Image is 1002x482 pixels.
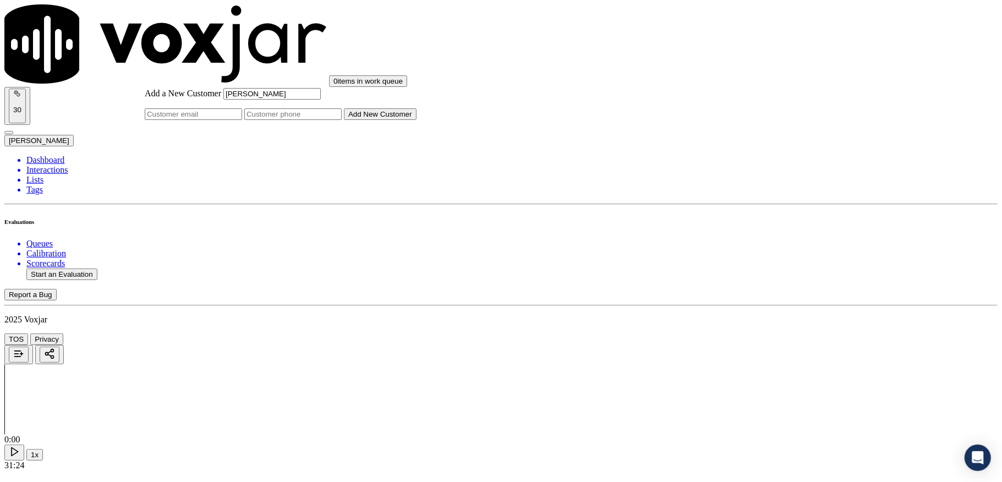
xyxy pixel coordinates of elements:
button: 30 [9,89,26,123]
input: Customer phone [244,108,342,120]
div: Open Intercom Messenger [965,445,991,471]
input: Customer name [223,88,321,100]
span: [PERSON_NAME] [9,136,69,145]
p: 30 [13,106,21,114]
button: [PERSON_NAME] [4,135,74,146]
button: 0items in work queue [329,75,407,87]
a: Dashboard [26,155,998,165]
button: Privacy [30,333,63,345]
button: 1x [26,449,43,461]
button: 30 [4,87,30,125]
a: Scorecards [26,259,998,269]
button: Add New Customer [344,108,417,120]
a: Interactions [26,165,998,175]
button: Report a Bug [4,289,57,300]
a: Queues [26,239,998,249]
a: Tags [26,185,998,195]
h6: Evaluations [4,218,998,225]
a: Lists [26,175,998,185]
div: 0:00 [4,435,998,445]
a: Calibration [26,249,998,259]
img: voxjar logo [4,4,327,84]
button: TOS [4,333,28,345]
input: Customer email [145,108,242,120]
button: Start an Evaluation [26,269,97,280]
div: 31:24 [4,461,998,470]
p: 2025 Voxjar [4,315,998,325]
label: Add a New Customer [145,89,221,98]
